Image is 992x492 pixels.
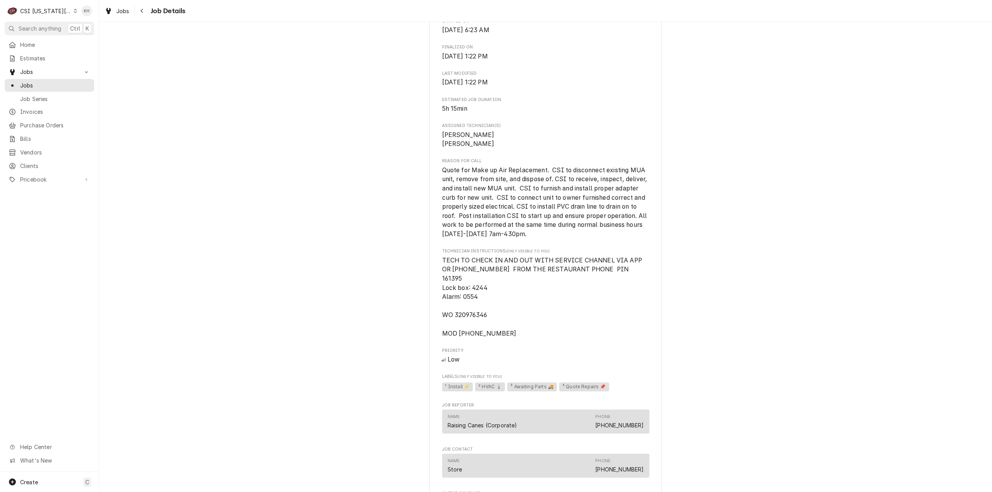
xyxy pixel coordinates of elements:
div: Phone [595,458,610,464]
span: [DATE] 6:23 AM [442,26,489,34]
span: Started On [442,26,649,35]
a: Jobs [102,5,133,17]
span: Finalized On [442,44,649,50]
span: Jobs [20,81,90,89]
span: Help Center [20,443,90,451]
span: C [85,478,89,486]
span: [PERSON_NAME] [442,140,494,147]
div: Phone [595,414,610,420]
span: [DATE] 1:22 PM [442,79,488,86]
span: Search anything [19,24,61,33]
div: Name [448,458,462,473]
span: Last Modified [442,70,649,77]
div: Contact [442,410,649,433]
div: Started On [442,18,649,35]
span: [object Object] [442,256,649,338]
span: Bills [20,135,90,143]
a: Vendors [5,146,94,159]
span: Invoices [20,108,90,116]
span: Estimated Job Duration [442,97,649,103]
div: CSI Kansas City's Avatar [7,5,18,16]
a: Estimates [5,52,94,65]
div: Phone [595,458,644,473]
button: Search anythingCtrlK [5,22,94,35]
div: Contact [442,454,649,477]
div: Store [448,465,462,473]
span: ² HVAC 🌡️ [475,382,505,392]
span: (Only Visible to You) [506,249,549,253]
span: TECH TO CHECK IN AND OUT WITH SERVICE CHANNEL VIA APP OR [PHONE_NUMBER] FROM THE RESTAURANT PHONE... [442,257,644,337]
span: Vendors [20,148,90,156]
span: Clients [20,162,90,170]
span: ³ Awaiting Parts 🚚 [507,382,557,392]
a: Clients [5,159,94,172]
div: Job Reporter List [442,410,649,437]
span: Assigned Technician(s) [442,123,649,129]
span: (Only Visible to You) [458,374,501,379]
div: CSI [US_STATE][GEOGRAPHIC_DATA] [20,7,71,15]
span: Last Modified [442,78,649,87]
div: Raising Canes (Corporate) [448,421,517,429]
span: [PERSON_NAME] [442,131,494,139]
span: Reason For Call [442,166,649,239]
span: Job Reporter [442,402,649,408]
a: Home [5,38,94,51]
span: Purchase Orders [20,121,90,129]
a: [PHONE_NUMBER] [595,466,644,473]
span: Priority [442,355,649,364]
div: Low [442,355,649,364]
span: Pricebook [20,175,79,183]
span: ³ Quote Repairs 📌 [559,382,609,392]
div: Phone [595,414,644,429]
div: Last Modified [442,70,649,87]
span: Jobs [20,68,79,76]
span: What's New [20,456,90,465]
span: Job Details [148,6,186,16]
a: Go to What's New [5,454,94,467]
div: C [7,5,18,16]
span: Priority [442,348,649,354]
div: [object Object] [442,248,649,338]
div: KH [81,5,92,16]
div: Finalized On [442,44,649,61]
span: Ctrl [70,24,80,33]
span: Jobs [116,7,129,15]
div: Kelsey Hetlage's Avatar [81,5,92,16]
div: Assigned Technician(s) [442,123,649,149]
span: Assigned Technician(s) [442,130,649,149]
span: K [86,24,89,33]
span: Create [20,479,38,485]
div: Name [448,414,517,429]
span: Home [20,41,90,49]
span: Technician Instructions [442,248,649,254]
span: [object Object] [442,381,649,393]
span: Labels [442,374,649,380]
span: Job Contact [442,446,649,453]
span: [DATE] 1:22 PM [442,53,488,60]
div: Estimated Job Duration [442,97,649,113]
button: Navigate back [136,5,148,17]
div: Job Contact [442,446,649,481]
div: [object Object] [442,374,649,393]
a: Bills [5,132,94,145]
span: Estimated Job Duration [442,104,649,113]
span: Reason For Call [442,158,649,164]
span: 5h 15min [442,105,467,112]
a: [PHONE_NUMBER] [595,422,644,429]
a: Go to Pricebook [5,173,94,186]
a: Job Series [5,93,94,105]
div: Name [448,458,460,464]
span: Quote for Make up Air Replacement. CSI to disconnect existing MUA unit, remove from site, and dis... [442,166,649,238]
span: Job Series [20,95,90,103]
div: Priority [442,348,649,364]
a: Go to Jobs [5,65,94,78]
a: Jobs [5,79,94,92]
a: Go to Help Center [5,441,94,453]
span: Estimates [20,54,90,62]
a: Purchase Orders [5,119,94,132]
div: Name [448,414,460,420]
span: ¹ Install ⚡️ [442,382,473,392]
div: Job Contact List [442,454,649,481]
div: Reason For Call [442,158,649,238]
a: Invoices [5,105,94,118]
